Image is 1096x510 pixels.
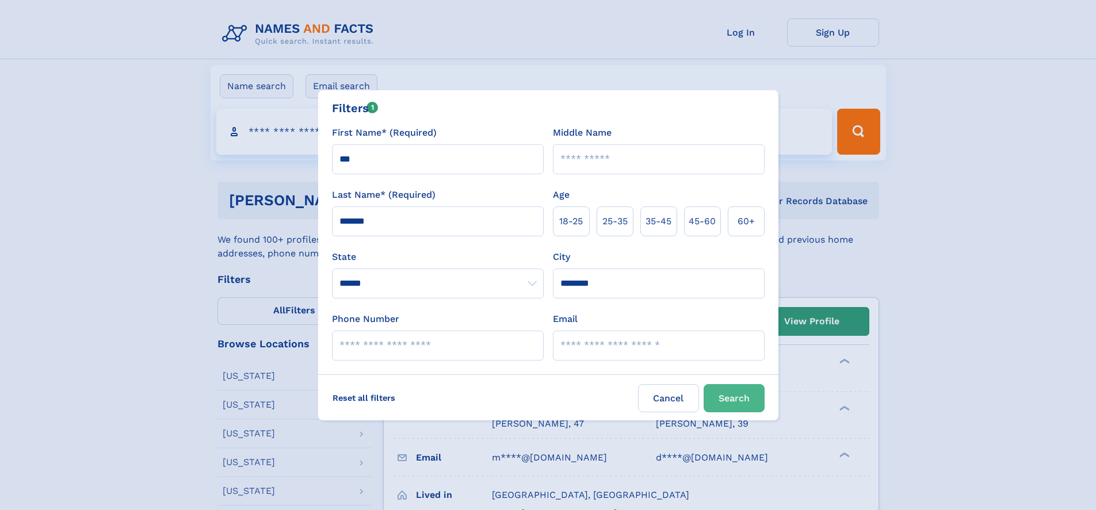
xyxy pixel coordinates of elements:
[638,384,699,412] label: Cancel
[738,214,755,228] span: 60+
[553,126,612,140] label: Middle Name
[553,312,578,326] label: Email
[689,214,716,228] span: 45‑60
[332,126,437,140] label: First Name* (Required)
[559,214,583,228] span: 18‑25
[332,312,399,326] label: Phone Number
[332,99,379,117] div: Filters
[704,384,765,412] button: Search
[553,250,570,264] label: City
[332,188,436,202] label: Last Name* (Required)
[602,214,628,228] span: 25‑35
[553,188,570,202] label: Age
[332,250,544,264] label: State
[646,214,671,228] span: 35‑45
[325,384,403,412] label: Reset all filters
